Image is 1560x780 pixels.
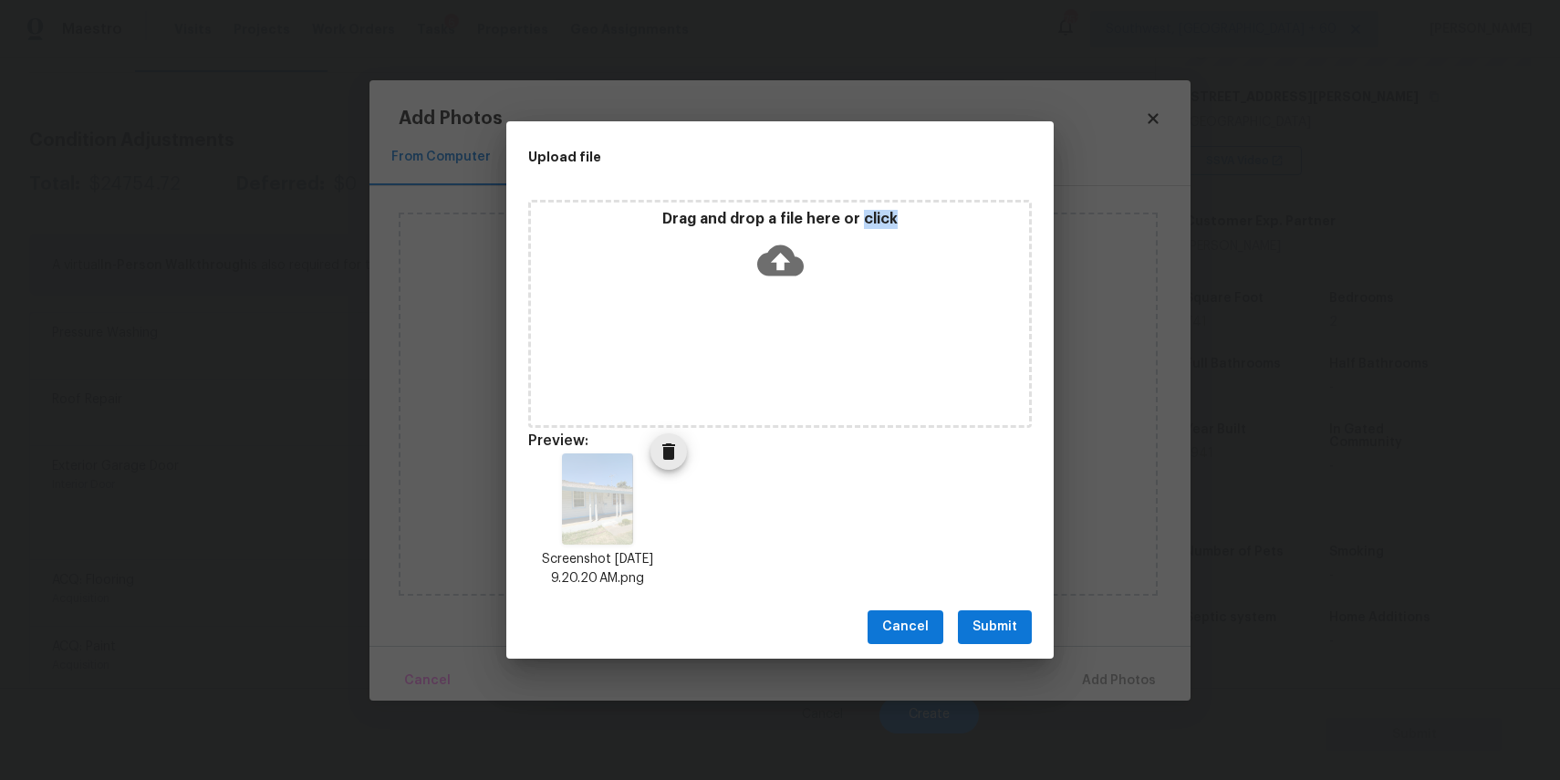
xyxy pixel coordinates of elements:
p: Screenshot [DATE] 9.20.20 AM.png [528,550,667,588]
h2: Upload file [528,147,950,167]
button: Submit [958,610,1032,644]
span: Submit [972,616,1017,639]
button: Cancel [868,610,943,644]
span: Cancel [882,616,929,639]
p: Drag and drop a file here or click [531,210,1029,229]
button: Delete [650,433,687,470]
img: BzQkBIPgpPvcAAAAAElFTkSuQmCC [562,453,632,545]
